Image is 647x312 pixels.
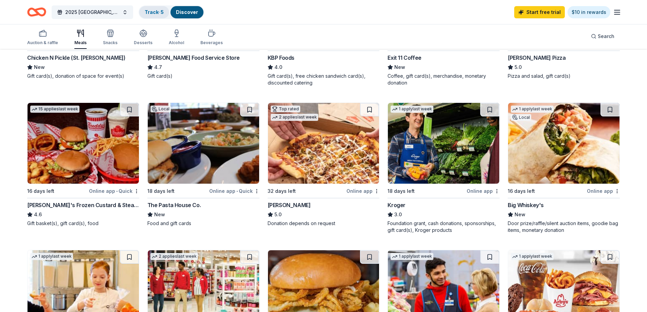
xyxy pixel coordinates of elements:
[147,54,240,62] div: [PERSON_NAME] Food Service Store
[346,187,379,195] div: Online app
[65,8,120,16] span: 2025 [GEOGRAPHIC_DATA] Gala
[388,103,499,184] img: Image for Kroger
[391,253,433,260] div: 1 apply last week
[52,5,133,19] button: 2025 [GEOGRAPHIC_DATA] Gala
[394,210,402,219] span: 3.0
[169,40,184,45] div: Alcohol
[598,32,614,40] span: Search
[511,106,554,113] div: 1 apply last week
[169,26,184,49] button: Alcohol
[274,63,282,71] span: 4.0
[27,103,139,227] a: Image for Freddy's Frozen Custard & Steakburgers15 applieslast week16 days leftOnline app•Quick[P...
[587,187,620,195] div: Online app
[268,103,379,184] img: Image for Casey's
[209,187,259,195] div: Online app Quick
[508,201,544,209] div: Big Whiskey's
[139,5,204,19] button: Track· 5Discover
[27,201,139,209] div: [PERSON_NAME]'s Frozen Custard & Steakburgers
[147,103,259,227] a: Image for The Pasta House Co.Local18 days leftOnline app•QuickThe Pasta House Co.NewFood and gift...
[268,73,380,86] div: Gift card(s), free chicken sandwich card(s), discounted catering
[236,188,238,194] span: •
[34,63,45,71] span: New
[27,40,58,45] div: Auction & raffle
[508,220,620,234] div: Door prize/raffle/silent auction items, goodie bag items, monetary donation
[27,220,139,227] div: Gift basket(s), gift card(s), food
[268,220,380,227] div: Donation depends on request
[388,54,421,62] div: Exit 11 Coffee
[511,114,531,121] div: Local
[271,114,318,121] div: 2 applies last week
[176,9,198,15] a: Discover
[268,103,380,227] a: Image for Casey'sTop rated2 applieslast week32 days leftOnline app[PERSON_NAME]5.0Donation depend...
[89,187,139,195] div: Online app Quick
[150,253,198,260] div: 2 applies last week
[147,220,259,227] div: Food and gift cards
[508,103,620,234] a: Image for Big Whiskey's1 applylast weekLocal16 days leftOnline appBig Whiskey'sNewDoor prize/raff...
[391,106,433,113] div: 1 apply last week
[145,9,164,15] a: Track· 5
[74,26,87,49] button: Meals
[103,40,118,45] div: Snacks
[271,106,300,112] div: Top rated
[34,210,42,219] span: 4.6
[116,188,118,194] span: •
[27,187,54,195] div: 16 days left
[586,30,620,43] button: Search
[103,26,118,49] button: Snacks
[30,106,79,113] div: 15 applies last week
[150,106,171,112] div: Local
[394,63,405,71] span: New
[568,6,610,18] a: $10 in rewards
[514,6,565,18] a: Start free trial
[27,26,58,49] button: Auction & raffle
[467,187,500,195] div: Online app
[515,63,522,71] span: 5.0
[134,26,152,49] button: Desserts
[268,187,296,195] div: 32 days left
[154,63,162,71] span: 4.7
[134,40,152,45] div: Desserts
[508,187,535,195] div: 16 days left
[508,73,620,79] div: Pizza and salad, gift card(s)
[268,54,294,62] div: KBP Foods
[508,54,565,62] div: [PERSON_NAME] Pizza
[147,73,259,79] div: Gift card(s)
[28,103,139,184] img: Image for Freddy's Frozen Custard & Steakburgers
[515,210,525,219] span: New
[27,54,126,62] div: Chicken N Pickle (St. [PERSON_NAME])
[27,73,139,79] div: Gift card(s), donation of space for event(s)
[388,73,500,86] div: Coffee, gift card(s), merchandise, monetary donation
[388,201,406,209] div: Kroger
[388,220,500,234] div: Foundation grant, cash donations, sponsorships, gift card(s), Kroger products
[200,26,223,49] button: Beverages
[200,40,223,45] div: Beverages
[148,103,259,184] img: Image for The Pasta House Co.
[511,253,554,260] div: 1 apply last week
[30,253,73,260] div: 1 apply last week
[74,40,87,45] div: Meals
[388,187,415,195] div: 18 days left
[147,201,201,209] div: The Pasta House Co.
[274,210,282,219] span: 5.0
[268,201,311,209] div: [PERSON_NAME]
[27,4,46,20] a: Home
[147,187,175,195] div: 18 days left
[388,103,500,234] a: Image for Kroger1 applylast week18 days leftOnline appKroger3.0Foundation grant, cash donations, ...
[154,210,165,219] span: New
[508,103,619,184] img: Image for Big Whiskey's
